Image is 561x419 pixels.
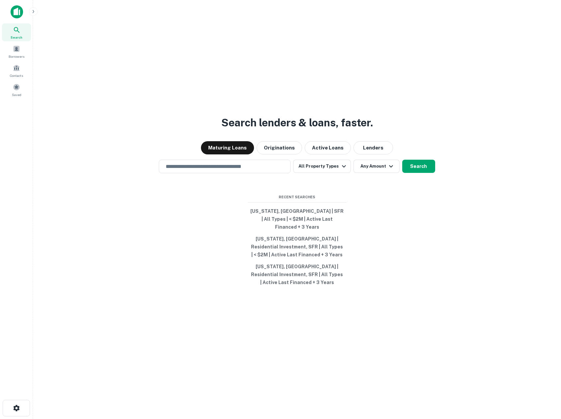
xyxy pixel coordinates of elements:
button: [US_STATE], [GEOGRAPHIC_DATA] | Residential Investment, SFR | All Types | Active Last Financed + ... [248,261,347,288]
img: capitalize-icon.png [11,5,23,18]
button: Active Loans [305,141,351,154]
button: Lenders [353,141,393,154]
button: Maturing Loans [201,141,254,154]
button: Any Amount [353,160,400,173]
a: Saved [2,81,31,99]
span: Contacts [10,73,23,78]
a: Contacts [2,62,31,80]
h3: Search lenders & loans, faster. [221,115,373,131]
a: Search [2,23,31,41]
button: Search [402,160,435,173]
span: Search [11,35,22,40]
button: Originations [257,141,302,154]
iframe: Chat Widget [528,366,561,398]
button: [US_STATE], [GEOGRAPHIC_DATA] | SFR | All Types | < $2M | Active Last Financed + 3 Years [248,205,347,233]
button: [US_STATE], [GEOGRAPHIC_DATA] | Residential Investment, SFR | All Types | < $2M | Active Last Fin... [248,233,347,261]
span: Recent Searches [248,194,347,200]
span: Saved [12,92,21,97]
button: All Property Types [293,160,351,173]
span: Borrowers [9,54,24,59]
a: Borrowers [2,43,31,60]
